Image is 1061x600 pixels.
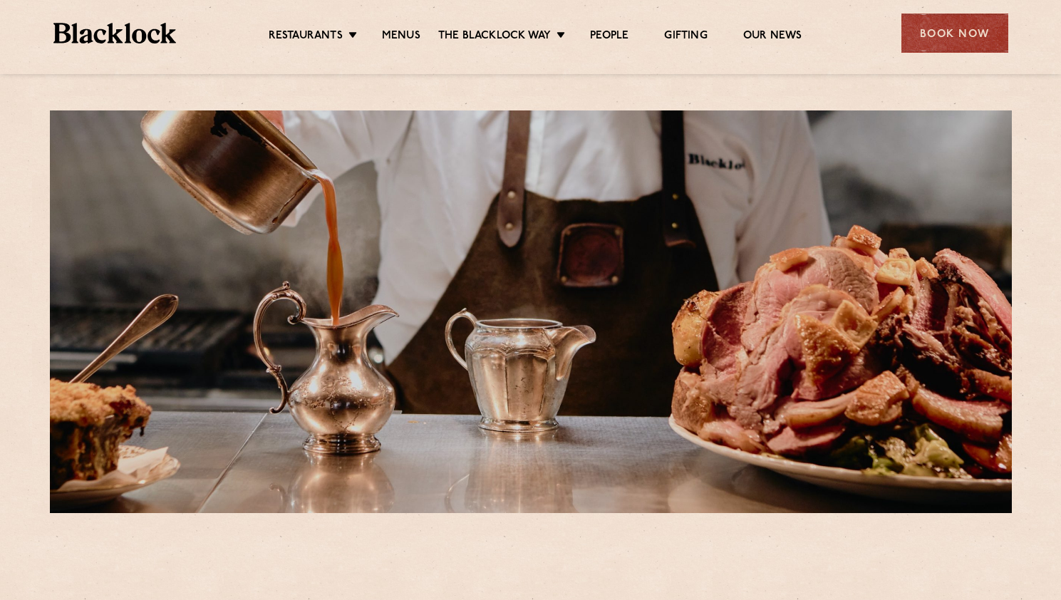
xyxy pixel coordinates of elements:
a: People [590,29,628,45]
a: Menus [382,29,420,45]
img: BL_Textured_Logo-footer-cropped.svg [53,23,177,43]
a: Restaurants [269,29,343,45]
a: The Blacklock Way [438,29,551,45]
a: Our News [743,29,802,45]
a: Gifting [664,29,707,45]
div: Book Now [901,14,1008,53]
